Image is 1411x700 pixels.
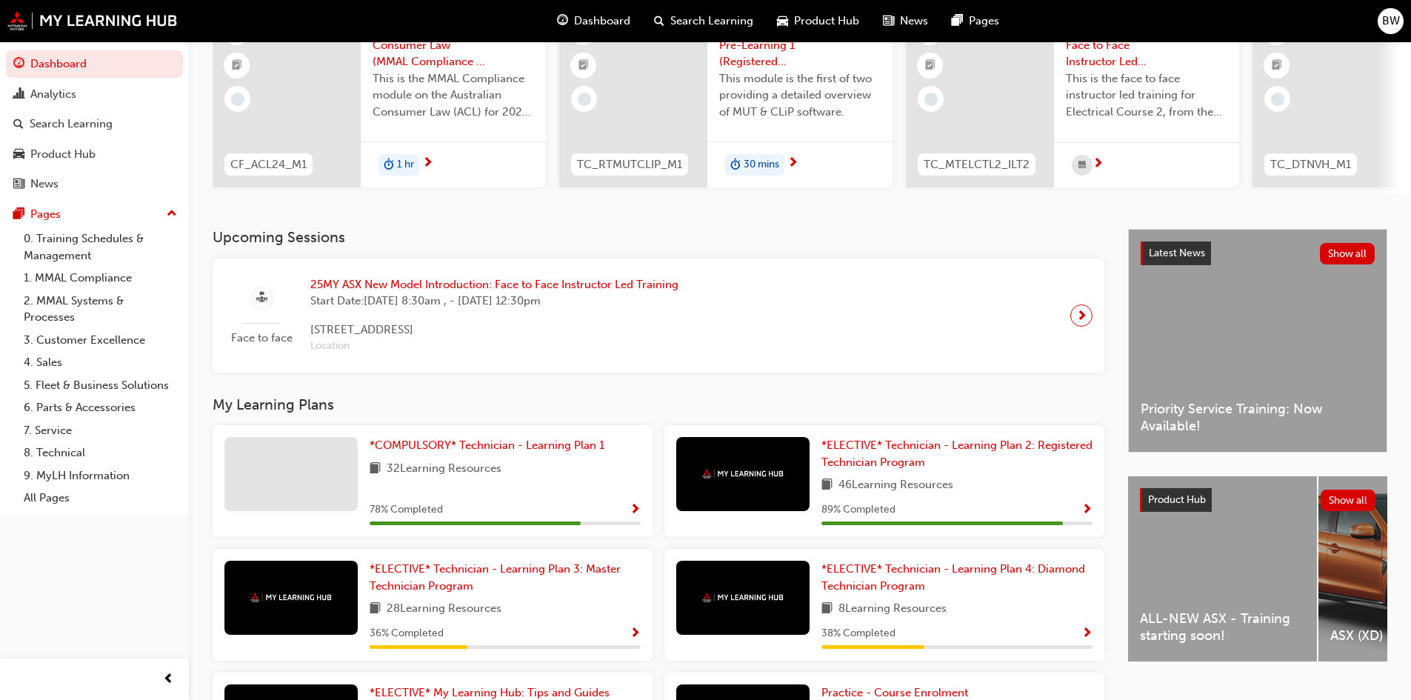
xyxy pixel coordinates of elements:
[1141,241,1375,265] a: Latest NewsShow all
[924,93,938,106] span: learningRecordVerb_NONE-icon
[1066,70,1227,121] span: This is the face to face instructor led training for Electrical Course 2, from the Master Technic...
[1272,56,1282,76] span: booktick-icon
[167,204,177,224] span: up-icon
[310,321,678,339] span: [STREET_ADDRESS]
[224,330,298,347] span: Face to face
[370,686,610,699] span: *ELECTIVE* My Learning Hub: Tips and Guides
[250,593,332,602] img: mmal
[18,227,183,267] a: 0. Training Schedules & Management
[821,476,833,495] span: book-icon
[6,170,183,198] a: News
[794,13,859,30] span: Product Hub
[630,627,641,641] span: Show Progress
[30,86,76,103] div: Analytics
[30,206,61,223] div: Pages
[1140,488,1375,512] a: Product HubShow all
[213,8,546,187] a: CF_ACL24_M1The Australian Consumer Law (MMAL Compliance - 2024)This is the MMAL Compliance module...
[224,270,1093,361] a: Face to face25MY ASX New Model Introduction: Face to Face Instructor Led TrainingStart Date:[DATE...
[6,47,183,201] button: DashboardAnalyticsSearch LearningProduct HubNews
[1382,13,1400,30] span: BW
[1270,156,1351,173] span: TC_DTNVH_M1
[1128,229,1387,453] a: Latest NewsShow allPriority Service Training: Now Available!
[578,93,591,106] span: learningRecordVerb_NONE-icon
[787,157,798,170] span: next-icon
[213,396,1104,413] h3: My Learning Plans
[6,110,183,138] a: Search Learning
[370,561,641,594] a: *ELECTIVE* Technician - Learning Plan 3: Master Technician Program
[6,141,183,168] a: Product Hub
[838,600,947,619] span: 8 Learning Resources
[373,70,534,121] span: This is the MMAL Compliance module on the Australian Consumer Law (ACL) for 2024. Complete this m...
[6,201,183,228] button: Pages
[765,6,871,36] a: car-iconProduct Hub
[370,600,381,619] span: book-icon
[952,12,963,30] span: pages-icon
[777,12,788,30] span: car-icon
[18,374,183,397] a: 5. Fleet & Business Solutions
[13,118,24,131] span: search-icon
[387,460,501,479] span: 32 Learning Resources
[13,148,24,161] span: car-icon
[310,338,678,355] span: Location
[969,13,999,30] span: Pages
[1081,624,1093,643] button: Show Progress
[18,351,183,374] a: 4. Sales
[1078,156,1086,175] span: calendar-icon
[387,600,501,619] span: 28 Learning Resources
[1141,401,1375,434] span: Priority Service Training: Now Available!
[6,81,183,108] a: Analytics
[545,6,642,36] a: guage-iconDashboard
[821,562,1085,593] span: *ELECTIVE* Technician - Learning Plan 4: Diamond Technician Program
[6,50,183,78] a: Dashboard
[230,156,307,173] span: CF_ACL24_M1
[630,501,641,519] button: Show Progress
[1378,8,1404,34] button: BW
[310,293,678,310] span: Start Date: [DATE] 8:30am , - [DATE] 12:30pm
[1081,501,1093,519] button: Show Progress
[924,156,1030,173] span: TC_MTELCTL2_ILT2
[574,13,630,30] span: Dashboard
[231,93,244,106] span: learningRecordVerb_NONE-icon
[940,6,1011,36] a: pages-iconPages
[630,504,641,517] span: Show Progress
[384,156,394,175] span: duration-icon
[577,156,682,173] span: TC_RTMUTCLIP_M1
[373,20,534,70] span: The Australian Consumer Law (MMAL Compliance - 2024)
[900,13,928,30] span: News
[310,276,678,293] span: 25MY ASX New Model Introduction: Face to Face Instructor Led Training
[642,6,765,36] a: search-iconSearch Learning
[370,437,610,454] a: *COMPULSORY* Technician - Learning Plan 1
[821,561,1093,594] a: *ELECTIVE* Technician - Learning Plan 4: Diamond Technician Program
[18,419,183,442] a: 7. Service
[1140,610,1305,644] span: ALL-NEW ASX - Training starting soon!
[370,562,621,593] span: *ELECTIVE* Technician - Learning Plan 3: Master Technician Program
[1093,158,1104,171] span: next-icon
[871,6,940,36] a: news-iconNews
[370,501,443,519] span: 78 % Completed
[30,116,113,133] div: Search Learning
[30,146,96,163] div: Product Hub
[1066,20,1227,70] span: Electrical Course 2: Face to Face Instructor Led Training - Day 1 & 2 (Master Technician Program)
[883,12,894,30] span: news-icon
[578,56,589,76] span: booktick-icon
[7,11,178,30] img: mmal
[18,464,183,487] a: 9. MyLH Information
[719,70,881,121] span: This module is the first of two providing a detailed overview of MUT & CLiP software.
[1128,476,1317,661] a: ALL-NEW ASX - Training starting soon!
[30,176,59,193] div: News
[397,156,414,173] span: 1 hr
[821,501,895,519] span: 89 % Completed
[1321,490,1376,511] button: Show all
[13,58,24,71] span: guage-icon
[1149,247,1205,259] span: Latest News
[654,12,664,30] span: search-icon
[18,329,183,352] a: 3. Customer Excellence
[422,157,433,170] span: next-icon
[370,439,604,452] span: *COMPULSORY* Technician - Learning Plan 1
[18,290,183,329] a: 2. MMAL Systems & Processes
[18,487,183,510] a: All Pages
[370,460,381,479] span: book-icon
[18,396,183,419] a: 6. Parts & Accessories
[702,593,784,602] img: mmal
